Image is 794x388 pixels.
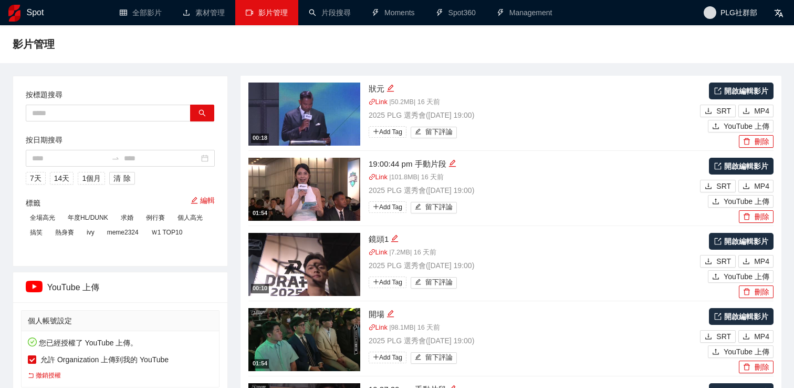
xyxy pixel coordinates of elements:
[716,105,731,117] span: SRT
[369,158,697,170] div: 19:00:44 pm 手動片段
[708,345,774,358] button: uploadYouTube 上傳
[373,279,379,285] span: plus
[373,354,379,360] span: plus
[739,135,774,148] button: delete刪除
[700,180,736,192] button: downloadSRT
[248,308,360,371] img: 6fa19600-e3c3-460d-9980-7db42416ef62.jpg
[391,234,399,242] span: edit
[117,212,138,223] span: 求婚
[754,180,769,192] span: MP4
[724,271,769,282] span: YouTube 上傳
[248,233,360,296] img: 261fa70a-7a9e-4c1e-af1b-d4bf9b8c31d7.jpg
[13,36,55,53] span: 影片管理
[191,196,215,205] a: 編輯
[26,89,62,100] label: 按標題搜尋
[716,180,731,192] span: SRT
[386,83,394,95] div: 編輯
[103,227,143,238] span: meme2324
[369,173,388,181] a: linkLink
[28,371,61,381] a: 撤銷授權
[705,182,712,191] span: download
[26,134,62,146] label: 按日期搜尋
[369,324,375,331] span: link
[709,308,774,325] a: 開啟編輯影片
[448,159,456,167] span: edit
[700,255,736,268] button: downloadSRT
[369,260,697,271] p: 2025 PLG 選秀會 ( [DATE] 19:00 )
[120,8,162,17] a: table全部影片
[369,201,406,213] span: Add Tag
[700,330,736,343] button: downloadSRT
[705,107,712,116] span: download
[411,277,457,289] button: edit留下評論
[109,172,135,185] button: 清除
[64,212,112,223] span: 年度HL/DUNK
[369,249,375,256] span: link
[191,197,198,204] span: edit
[716,331,731,342] span: SRT
[386,308,394,321] div: 編輯
[369,109,697,121] p: 2025 PLG 選秀會 ( [DATE] 19:00 )
[743,258,750,266] span: download
[369,126,406,138] span: Add Tag
[28,337,213,381] div: 您已經授權了 YouTube 上傳。
[369,323,697,333] p: | 98.1 MB | 16 天前
[309,8,351,17] a: search片段搜尋
[248,83,360,146] img: ce7f7d8e-ec3a-416e-a66b-4919d2ffdd93.jpg
[386,310,394,318] span: edit
[411,352,457,364] button: edit留下評論
[700,105,736,117] button: downloadSRT
[415,279,422,287] span: edit
[714,238,722,245] span: export
[369,248,697,258] p: | 7.2 MB | 16 天前
[754,256,769,267] span: MP4
[714,162,722,170] span: export
[415,354,422,362] span: edit
[369,98,388,106] a: linkLink
[251,134,269,142] div: 00:18
[743,107,750,116] span: download
[251,209,269,218] div: 01:54
[712,273,719,281] span: upload
[26,172,46,185] button: 7天
[369,352,406,363] span: Add Tag
[436,8,476,17] a: thunderboltSpot360
[251,284,269,293] div: 00:10
[372,8,415,17] a: thunderboltMoments
[373,128,379,135] span: plus
[709,233,774,250] a: 開啟編輯影片
[369,335,697,346] p: 2025 PLG 選秀會 ( [DATE] 19:00 )
[258,8,288,17] span: 影片管理
[369,277,406,288] span: Add Tag
[369,97,697,108] p: | 50.2 MB | 16 天前
[497,8,552,17] a: thunderboltManagement
[26,227,47,238] span: 搞笑
[36,354,173,365] span: 允許 Organization 上傳到我的 YouTube
[739,210,774,223] button: delete刪除
[82,227,99,238] span: ivy
[708,270,774,283] button: uploadYouTube 上傳
[754,105,769,117] span: MP4
[738,255,774,268] button: downloadMP4
[246,9,253,16] span: video-camera
[54,172,62,184] span: 14
[709,158,774,175] a: 開啟編輯影片
[411,127,457,138] button: edit留下評論
[738,330,774,343] button: downloadMP4
[251,359,269,368] div: 01:54
[705,258,712,266] span: download
[369,233,697,246] div: 鏡頭1
[743,138,750,146] span: delete
[111,154,120,162] span: to
[28,372,34,379] span: rollback
[712,348,719,356] span: upload
[724,346,769,358] span: YouTube 上傳
[248,158,360,221] img: caeae962-2d76-4753-80c3-9c9da149ab43.jpg
[30,172,34,184] span: 7
[738,180,774,192] button: downloadMP4
[709,83,774,99] a: 開啟編輯影片
[369,83,697,95] div: 狀元
[712,122,719,131] span: upload
[183,8,225,17] a: upload素材管理
[147,227,187,238] span: Ｗ1 TOP10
